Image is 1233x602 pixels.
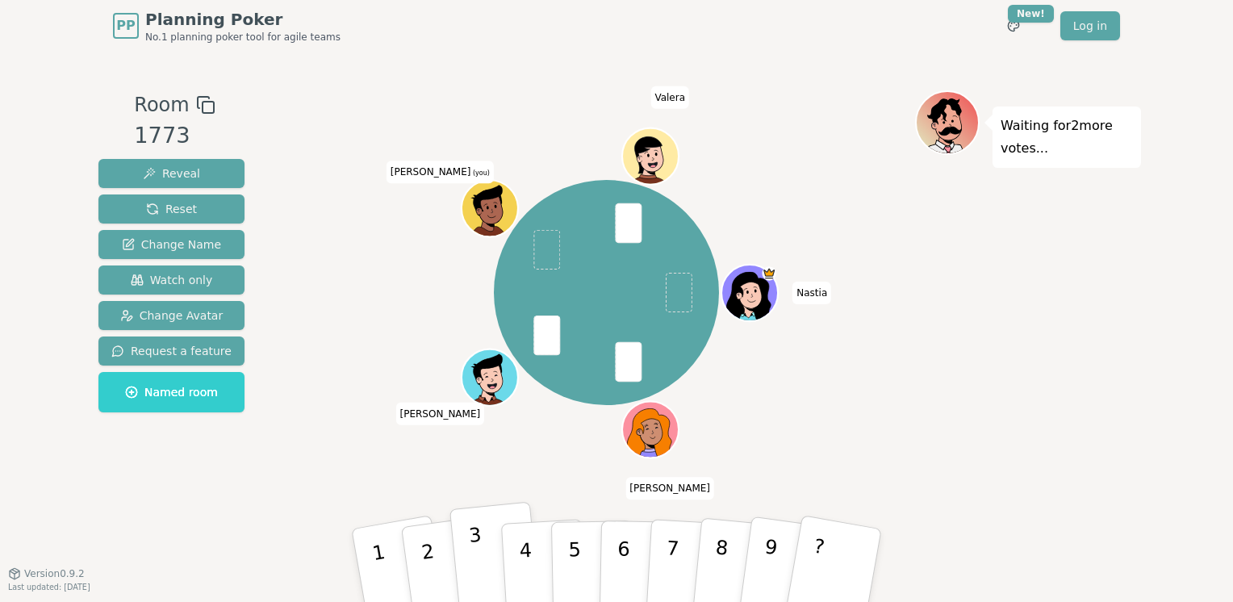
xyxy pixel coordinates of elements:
span: Named room [125,384,218,400]
div: New! [1008,5,1054,23]
span: PP [116,16,135,36]
span: Watch only [131,272,213,288]
button: Named room [98,372,245,412]
span: Last updated: [DATE] [8,583,90,592]
span: Click to change your name [387,161,494,183]
span: Nastia is the host [763,266,777,281]
button: Request a feature [98,337,245,366]
span: Planning Poker [145,8,341,31]
button: Reveal [98,159,245,188]
span: Change Avatar [120,307,224,324]
div: 1773 [134,119,215,153]
span: Click to change your name [396,402,485,424]
span: Reveal [143,165,200,182]
button: Change Avatar [98,301,245,330]
p: Waiting for 2 more votes... [1001,115,1133,160]
span: Room [134,90,189,119]
span: No.1 planning poker tool for agile teams [145,31,341,44]
button: New! [999,11,1028,40]
button: Version0.9.2 [8,567,85,580]
a: Log in [1060,11,1120,40]
span: Version 0.9.2 [24,567,85,580]
span: Reset [146,201,197,217]
span: Click to change your name [650,86,689,108]
button: Change Name [98,230,245,259]
span: Click to change your name [792,282,831,304]
button: Reset [98,194,245,224]
span: Change Name [122,236,221,253]
button: Click to change your avatar [464,182,517,235]
button: Watch only [98,265,245,295]
span: (you) [470,169,490,177]
a: PPPlanning PokerNo.1 planning poker tool for agile teams [113,8,341,44]
span: Request a feature [111,343,232,359]
span: Click to change your name [625,477,714,500]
